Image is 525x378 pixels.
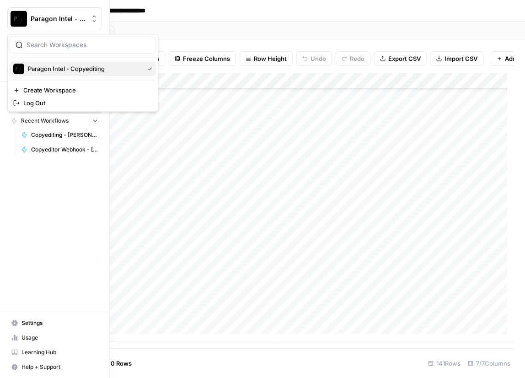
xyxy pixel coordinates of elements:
a: Copyediting - [PERSON_NAME] [17,128,102,142]
button: Help + Support [7,360,102,374]
span: Undo [311,54,326,63]
span: Row Height [254,54,287,63]
span: Recent Workflows [21,117,69,125]
button: Recent Workflows [7,114,102,128]
a: Log Out [10,97,156,109]
span: Help + Support [21,363,98,371]
span: Learning Hub [21,348,98,356]
button: Redo [336,51,370,66]
span: Paragon Intel - Copyediting [31,14,86,23]
span: Redo [350,54,364,63]
span: Export CSV [388,54,421,63]
button: Workspace: Paragon Intel - Copyediting [7,7,102,30]
img: Paragon Intel - Copyediting Logo [11,11,27,27]
span: Create Workspace [23,86,149,95]
span: Settings [21,319,98,327]
a: Usage [7,330,102,345]
button: Import CSV [430,51,483,66]
button: Undo [296,51,332,66]
a: Copyeditor Webhook - [PERSON_NAME] [17,142,102,157]
div: Workspace: Paragon Intel - Copyediting [7,34,158,112]
span: Usage [21,334,98,342]
span: Freeze Columns [183,54,230,63]
a: Create Workspace [10,84,156,97]
a: Settings [7,316,102,330]
button: Freeze Columns [169,51,236,66]
div: 141 Rows [424,356,464,371]
div: 7/7 Columns [464,356,514,371]
button: Export CSV [374,51,427,66]
span: Import CSV [445,54,477,63]
button: Row Height [240,51,293,66]
span: Log Out [23,98,149,108]
span: Add 10 Rows [95,359,132,368]
span: Copyeditor Webhook - [PERSON_NAME] [31,146,98,154]
span: Copyediting - [PERSON_NAME] [31,131,98,139]
a: Learning Hub [7,345,102,360]
input: Search Workspaces [27,40,150,49]
span: Paragon Intel - Copyediting [28,64,140,73]
img: Paragon Intel - Copyediting Logo [13,63,24,74]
